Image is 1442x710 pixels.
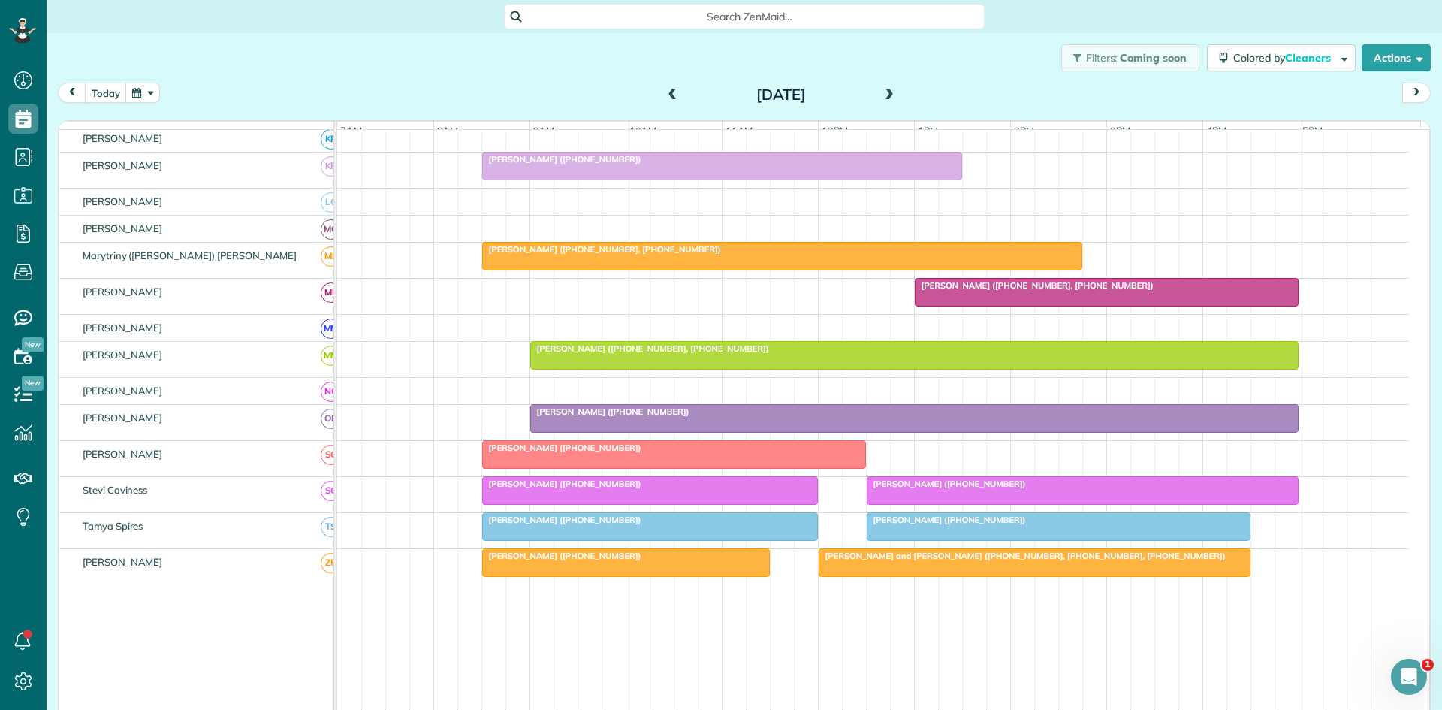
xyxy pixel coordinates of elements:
[723,125,756,137] span: 11am
[321,129,341,150] span: KR
[80,249,300,261] span: Marytriny ([PERSON_NAME]) [PERSON_NAME]
[819,125,851,137] span: 12pm
[687,86,875,103] h2: [DATE]
[866,479,1027,489] span: [PERSON_NAME] ([PHONE_NUMBER])
[321,553,341,573] span: ZK
[58,83,86,103] button: prev
[321,282,341,303] span: ML
[818,551,1226,561] span: [PERSON_NAME] and [PERSON_NAME] ([PHONE_NUMBER], [PHONE_NUMBER], [PHONE_NUMBER])
[1233,51,1336,65] span: Colored by
[481,515,642,525] span: [PERSON_NAME] ([PHONE_NUMBER])
[321,246,341,267] span: ME
[80,385,166,397] span: [PERSON_NAME]
[1120,51,1187,65] span: Coming soon
[22,337,44,352] span: New
[321,319,341,339] span: MM
[321,409,341,429] span: OR
[22,376,44,391] span: New
[1203,125,1229,137] span: 4pm
[481,244,722,255] span: [PERSON_NAME] ([PHONE_NUMBER], [PHONE_NUMBER])
[80,222,166,234] span: [PERSON_NAME]
[321,156,341,177] span: KR
[866,515,1027,525] span: [PERSON_NAME] ([PHONE_NUMBER])
[80,349,166,361] span: [PERSON_NAME]
[529,406,690,417] span: [PERSON_NAME] ([PHONE_NUMBER])
[80,556,166,568] span: [PERSON_NAME]
[80,484,150,496] span: Stevi Caviness
[321,346,341,366] span: MM
[1391,659,1427,695] iframe: Intercom live chat
[321,192,341,213] span: LC
[321,481,341,501] span: SC
[481,479,642,489] span: [PERSON_NAME] ([PHONE_NUMBER])
[321,382,341,402] span: NC
[481,154,642,165] span: [PERSON_NAME] ([PHONE_NUMBER])
[321,445,341,465] span: SC
[914,280,1154,291] span: [PERSON_NAME] ([PHONE_NUMBER], [PHONE_NUMBER])
[481,443,642,453] span: [PERSON_NAME] ([PHONE_NUMBER])
[1207,44,1356,71] button: Colored byCleaners
[80,520,146,532] span: Tamya Spires
[434,125,462,137] span: 8am
[85,83,127,103] button: today
[626,125,660,137] span: 10am
[80,286,166,298] span: [PERSON_NAME]
[80,412,166,424] span: [PERSON_NAME]
[337,125,365,137] span: 7am
[80,448,166,460] span: [PERSON_NAME]
[1422,659,1434,671] span: 1
[1362,44,1431,71] button: Actions
[1086,51,1118,65] span: Filters:
[1107,125,1133,137] span: 3pm
[1285,51,1333,65] span: Cleaners
[80,132,166,144] span: [PERSON_NAME]
[80,159,166,171] span: [PERSON_NAME]
[529,343,770,354] span: [PERSON_NAME] ([PHONE_NUMBER], [PHONE_NUMBER])
[530,125,558,137] span: 9am
[321,219,341,240] span: MG
[80,195,166,207] span: [PERSON_NAME]
[321,517,341,537] span: TS
[481,551,642,561] span: [PERSON_NAME] ([PHONE_NUMBER])
[1011,125,1037,137] span: 2pm
[1402,83,1431,103] button: next
[80,322,166,334] span: [PERSON_NAME]
[1299,125,1326,137] span: 5pm
[915,125,941,137] span: 1pm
